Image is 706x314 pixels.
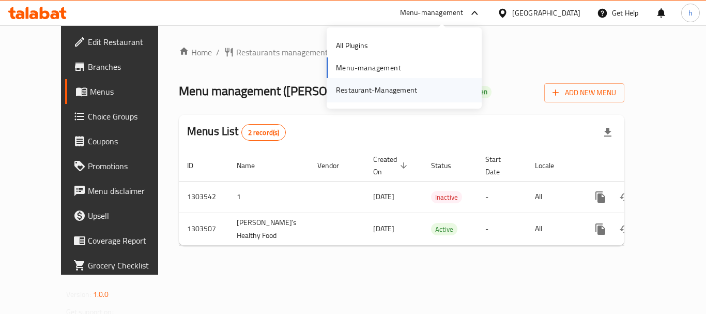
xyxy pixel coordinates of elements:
a: Menu disclaimer [65,178,179,203]
span: Menu disclaimer [88,185,171,197]
span: Version: [66,288,91,301]
td: - [477,213,527,245]
div: Menu-management [400,7,464,19]
span: ID [187,159,207,172]
td: 1 [228,181,309,213]
td: All [527,181,580,213]
table: enhanced table [179,150,696,246]
a: Restaurants management [224,46,328,58]
span: Created On [373,153,410,178]
span: Menus [90,85,171,98]
a: Menus [65,79,179,104]
div: Restaurant-Management [336,84,417,96]
span: Menu management ( [PERSON_NAME]’s Healthy Food ) [179,79,464,102]
span: Vendor [317,159,352,172]
button: more [588,217,613,242]
a: Coupons [65,129,179,154]
span: Upsell [88,210,171,222]
span: 1.0.0 [93,288,109,301]
span: Locale [535,159,567,172]
div: Export file [595,120,620,145]
td: 1303542 [179,181,228,213]
span: Name [237,159,268,172]
span: Branches [88,61,171,73]
span: h [688,7,693,19]
th: Actions [580,150,696,182]
span: Choice Groups [88,110,171,123]
td: - [477,181,527,213]
button: Add New Menu [544,83,624,102]
a: Grocery Checklist [65,253,179,278]
td: All [527,213,580,245]
a: Choice Groups [65,104,179,129]
button: more [588,185,613,210]
a: Branches [65,54,179,79]
span: [DATE] [373,222,394,235]
span: Grocery Checklist [88,259,171,272]
span: Start Date [485,153,514,178]
span: Add New Menu [552,86,616,99]
a: Edit Restaurant [65,29,179,54]
span: Coverage Report [88,234,171,247]
a: Coverage Report [65,228,179,253]
button: Change Status [613,217,638,242]
span: 2 record(s) [242,128,286,138]
span: Inactive [431,191,462,203]
span: [DATE] [373,190,394,203]
span: Restaurants management [236,46,328,58]
span: Promotions [88,160,171,172]
td: 1303507 [179,213,228,245]
a: Home [179,46,212,58]
span: Edit Restaurant [88,36,171,48]
h2: Menus List [187,124,286,141]
td: [PERSON_NAME]'s Healthy Food [228,213,309,245]
nav: breadcrumb [179,46,624,58]
button: Change Status [613,185,638,210]
div: [GEOGRAPHIC_DATA] [512,7,580,19]
span: Status [431,159,465,172]
li: / [216,46,220,58]
span: Active [431,223,457,235]
a: Upsell [65,203,179,228]
div: All Plugins [336,40,368,51]
a: Promotions [65,154,179,178]
span: Coupons [88,135,171,147]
